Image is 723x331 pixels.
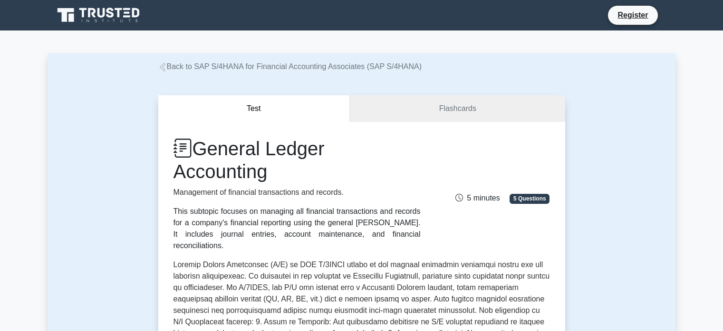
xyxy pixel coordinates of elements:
span: 5 Questions [510,194,549,203]
button: Test [158,95,350,122]
a: Flashcards [350,95,565,122]
a: Register [612,9,654,21]
div: This subtopic focuses on managing all financial transactions and records for a company's financia... [174,206,421,251]
a: Back to SAP S/4HANA for Financial Accounting Associates (SAP S/4HANA) [158,62,422,70]
span: 5 minutes [455,194,500,202]
h1: General Ledger Accounting [174,137,421,183]
p: Management of financial transactions and records. [174,187,421,198]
